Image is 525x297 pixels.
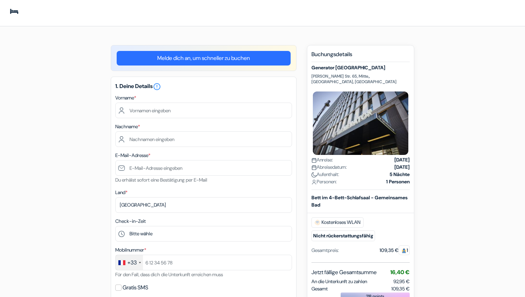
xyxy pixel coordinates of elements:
[115,152,150,159] label: E-Mail-Adresse
[311,268,377,277] span: Jetzt fällige Gesamtsumme
[115,189,127,196] label: Land
[115,255,292,270] input: 6 12 34 56 78
[386,178,410,185] strong: 1 Personen
[311,230,375,241] small: Nicht rückerstattungsfähig
[380,247,410,254] div: 109,35 €
[115,218,146,225] label: Check-in-Zeit
[390,171,410,178] strong: 5 Nächte
[127,259,137,267] div: +33
[115,82,292,91] h5: 1. Deine Details
[391,285,410,292] span: 109,35 €
[123,283,148,292] label: Gratis SMS
[8,6,91,20] img: Jugendherbergen.com
[311,73,410,85] p: [PERSON_NAME] Str. 65, Mitte,, [GEOGRAPHIC_DATA], [GEOGRAPHIC_DATA]
[394,164,410,171] strong: [DATE]
[311,65,410,71] h5: Generator [GEOGRAPHIC_DATA]
[153,82,161,91] i: error_outline
[390,269,410,276] span: 16,40 €
[115,271,223,278] small: Für den Fall, dass dich die Unterkunft erreichen muss
[115,103,292,118] input: Vornamen eingeben
[315,220,320,225] img: free_wifi.svg
[311,247,339,254] div: Gesamtpreis:
[311,171,339,178] span: Aufenthalt:
[311,164,347,171] span: Abreisedatum:
[311,51,410,62] h5: Buchungsdetails
[401,248,407,253] img: guest.svg
[311,158,317,163] img: calendar.svg
[153,82,161,90] a: error_outline
[115,94,136,102] label: Vorname
[115,131,292,147] input: Nachnamen eingeben
[115,177,207,183] small: Du erhälst sofort eine Bestätigung per E-Mail
[393,278,410,285] span: 92,95 €
[311,156,333,164] span: Anreise:
[311,172,317,177] img: moon.svg
[115,246,146,254] label: Mobilnummer
[311,278,367,285] span: An die Unterkunft zu zahlen
[311,285,328,292] span: Gesamt
[115,123,140,130] label: Nachname
[311,178,337,185] span: Personen:
[116,255,143,270] div: France: +33
[399,245,410,255] span: 1
[394,156,410,164] strong: [DATE]
[311,217,364,228] span: Kostenloses WLAN
[311,180,317,185] img: user_icon.svg
[311,165,317,170] img: calendar.svg
[117,51,291,65] a: Melde dich an, um schneller zu buchen
[311,194,408,208] b: Bett im 4-Bett-Schlafsaal - Gemeinsames Bad
[115,160,292,176] input: E-Mail-Adresse eingeben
